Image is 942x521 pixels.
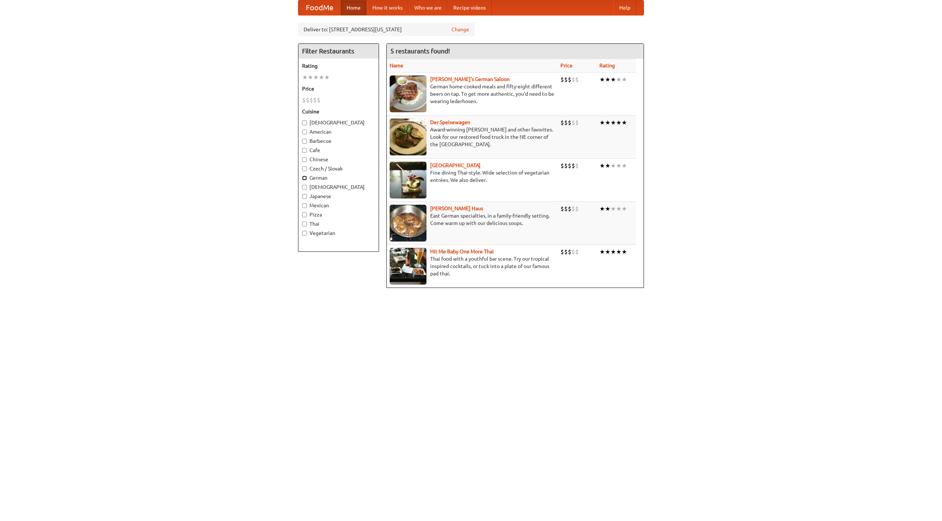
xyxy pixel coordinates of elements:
p: Thai food with a youthful bar scene. Try our tropical inspired cocktails, or tuck into a plate of... [390,255,555,277]
li: $ [564,119,568,127]
label: Pizza [302,211,375,218]
a: Rating [599,63,615,68]
li: $ [564,205,568,213]
input: [DEMOGRAPHIC_DATA] [302,120,307,125]
li: ★ [599,248,605,256]
input: [DEMOGRAPHIC_DATA] [302,185,307,190]
a: Home [341,0,366,15]
li: $ [560,119,564,127]
label: [DEMOGRAPHIC_DATA] [302,183,375,191]
li: ★ [605,119,610,127]
a: Help [613,0,636,15]
li: ★ [621,75,627,84]
li: ★ [605,75,610,84]
label: Mexican [302,202,375,209]
input: Cafe [302,148,307,153]
li: $ [571,162,575,170]
img: esthers.jpg [390,75,426,112]
h5: Rating [302,62,375,70]
li: $ [313,96,317,104]
li: ★ [313,73,319,81]
li: $ [560,248,564,256]
li: ★ [616,248,621,256]
a: [GEOGRAPHIC_DATA] [430,162,481,168]
img: kohlhaus.jpg [390,205,426,242]
li: $ [575,162,579,170]
input: American [302,130,307,134]
li: $ [568,119,571,127]
li: ★ [324,73,330,81]
li: $ [302,96,306,104]
b: Hit Me Baby One More Thai [430,249,494,254]
li: ★ [599,205,605,213]
li: ★ [599,162,605,170]
a: Price [560,63,573,68]
li: $ [564,75,568,84]
label: German [302,174,375,182]
li: ★ [610,119,616,127]
input: Mexican [302,203,307,208]
a: FoodMe [298,0,341,15]
div: Deliver to: [STREET_ADDRESS][US_STATE] [298,23,475,36]
input: German [302,176,307,180]
input: Thai [302,222,307,226]
li: ★ [616,75,621,84]
label: Cafe [302,147,375,154]
h5: Price [302,85,375,92]
li: $ [560,205,564,213]
li: $ [571,119,575,127]
li: $ [306,96,309,104]
a: Name [390,63,403,68]
li: $ [571,75,575,84]
a: Der Speisewagen [430,119,470,125]
li: ★ [621,248,627,256]
li: $ [575,119,579,127]
li: $ [571,248,575,256]
li: ★ [621,205,627,213]
label: American [302,128,375,135]
li: $ [568,205,571,213]
li: ★ [605,205,610,213]
input: Vegetarian [302,231,307,236]
li: ★ [319,73,324,81]
li: $ [571,205,575,213]
li: ★ [616,119,621,127]
li: $ [317,96,321,104]
a: [PERSON_NAME]'s German Saloon [430,76,510,82]
li: $ [564,248,568,256]
li: $ [309,96,313,104]
input: Pizza [302,212,307,217]
a: Recipe videos [447,0,492,15]
li: ★ [605,162,610,170]
li: ★ [610,75,616,84]
label: Vegetarian [302,229,375,237]
p: German home-cooked meals and fifty-eight different beers on tap. To get more authentic, you'd nee... [390,83,555,105]
label: [DEMOGRAPHIC_DATA] [302,119,375,126]
input: Czech / Slovak [302,166,307,171]
h4: Filter Restaurants [298,44,379,59]
label: Chinese [302,156,375,163]
li: ★ [599,75,605,84]
a: Change [451,26,469,33]
li: $ [568,162,571,170]
p: Fine dining Thai-style. Wide selection of vegetarian entrées. We also deliver. [390,169,555,184]
ng-pluralize: 5 restaurants found! [390,47,450,54]
img: speisewagen.jpg [390,119,426,155]
li: $ [568,248,571,256]
input: Barbecue [302,139,307,144]
li: $ [575,248,579,256]
li: ★ [605,248,610,256]
li: ★ [610,205,616,213]
li: $ [560,75,564,84]
li: ★ [610,248,616,256]
input: Chinese [302,157,307,162]
li: $ [564,162,568,170]
li: ★ [610,162,616,170]
li: ★ [599,119,605,127]
label: Japanese [302,193,375,200]
label: Barbecue [302,137,375,145]
li: ★ [621,162,627,170]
